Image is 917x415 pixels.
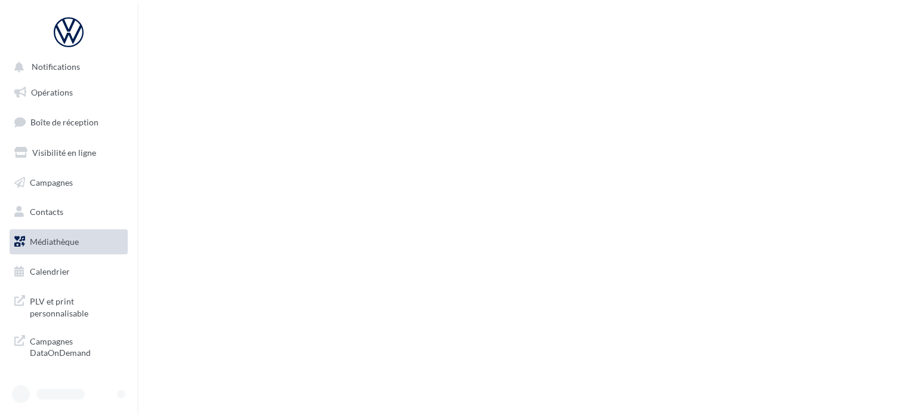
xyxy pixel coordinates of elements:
[7,109,130,135] a: Boîte de réception
[7,140,130,165] a: Visibilité en ligne
[7,229,130,254] a: Médiathèque
[30,117,99,127] span: Boîte de réception
[30,293,123,319] span: PLV et print personnalisable
[7,259,130,284] a: Calendrier
[7,170,130,195] a: Campagnes
[30,177,73,187] span: Campagnes
[7,288,130,324] a: PLV et print personnalisable
[31,87,73,97] span: Opérations
[30,266,70,276] span: Calendrier
[30,207,63,217] span: Contacts
[7,328,130,364] a: Campagnes DataOnDemand
[32,62,80,72] span: Notifications
[30,333,123,359] span: Campagnes DataOnDemand
[7,80,130,105] a: Opérations
[32,147,96,158] span: Visibilité en ligne
[7,199,130,225] a: Contacts
[30,236,79,247] span: Médiathèque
